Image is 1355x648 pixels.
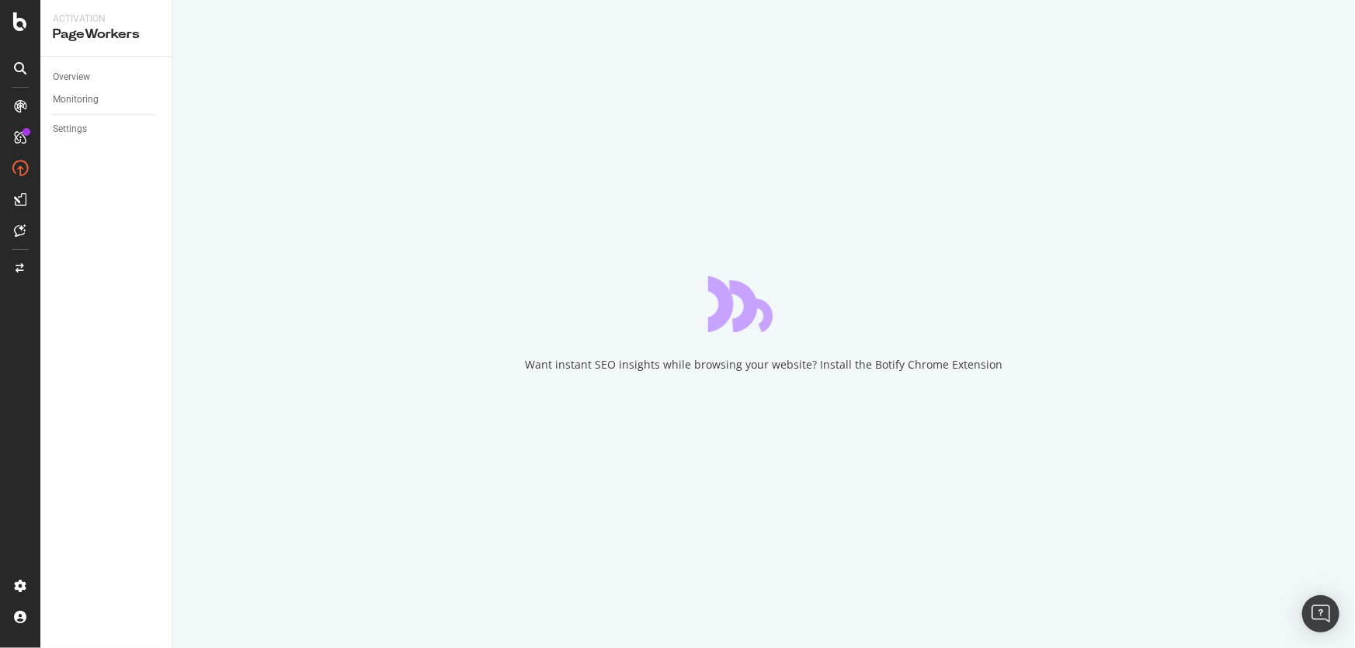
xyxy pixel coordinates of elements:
[53,121,161,137] a: Settings
[1302,595,1339,632] div: Open Intercom Messenger
[53,92,99,108] div: Monitoring
[53,69,161,85] a: Overview
[53,26,159,43] div: PageWorkers
[708,276,820,332] div: animation
[53,121,87,137] div: Settings
[525,357,1002,373] div: Want instant SEO insights while browsing your website? Install the Botify Chrome Extension
[53,12,159,26] div: Activation
[53,69,90,85] div: Overview
[53,92,161,108] a: Monitoring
